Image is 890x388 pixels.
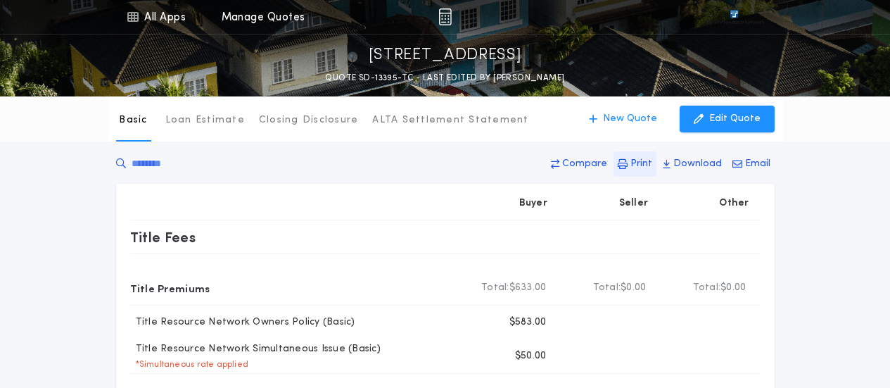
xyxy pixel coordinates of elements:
p: Print [630,157,652,171]
span: $633.00 [509,281,547,295]
p: Title Premiums [130,277,210,299]
p: Title Fees [130,226,196,249]
p: Download [673,157,722,171]
b: Total: [481,281,509,295]
p: Buyer [519,196,547,211]
button: Print [614,151,656,177]
p: Compare [562,157,607,171]
p: Seller [619,196,649,211]
p: [STREET_ADDRESS] [369,44,522,67]
p: Edit Quote [709,112,761,126]
button: Edit Quote [680,106,775,132]
p: New Quote [603,112,657,126]
span: $0.00 [720,281,746,295]
button: Compare [547,151,611,177]
b: Total: [693,281,721,295]
p: Title Resource Network Owners Policy (Basic) [130,315,355,330]
p: ALTA Settlement Statement [372,113,528,127]
p: $50.00 [515,349,547,363]
button: Download [659,151,726,177]
img: vs-icon [704,10,763,24]
button: Email [728,151,775,177]
img: img [438,8,452,25]
span: $0.00 [621,281,646,295]
p: Loan Estimate [165,113,245,127]
p: Other [719,196,749,211]
button: New Quote [575,106,671,132]
p: Title Resource Network Simultaneous Issue (Basic) [130,342,381,356]
p: QUOTE SD-13395-TC - LAST EDITED BY [PERSON_NAME] [325,71,564,85]
b: Total: [593,281,621,295]
p: Basic [119,113,147,127]
p: Closing Disclosure [259,113,359,127]
p: * Simultaneous rate applied [130,359,249,370]
p: Email [745,157,770,171]
p: $583.00 [509,315,547,330]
